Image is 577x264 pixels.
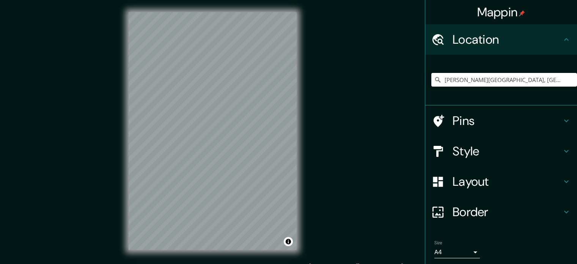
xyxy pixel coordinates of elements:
div: Pins [425,106,577,136]
div: A4 [434,246,480,258]
h4: Mappin [477,5,525,20]
canvas: Map [129,12,297,250]
img: pin-icon.png [519,10,525,16]
div: Layout [425,166,577,197]
h4: Style [453,144,562,159]
div: Border [425,197,577,227]
div: Style [425,136,577,166]
h4: Location [453,32,562,47]
iframe: Help widget launcher [509,234,569,256]
h4: Layout [453,174,562,189]
h4: Pins [453,113,562,128]
h4: Border [453,204,562,220]
button: Toggle attribution [284,237,293,246]
div: Location [425,24,577,55]
label: Size [434,240,442,246]
input: Pick your city or area [431,73,577,87]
